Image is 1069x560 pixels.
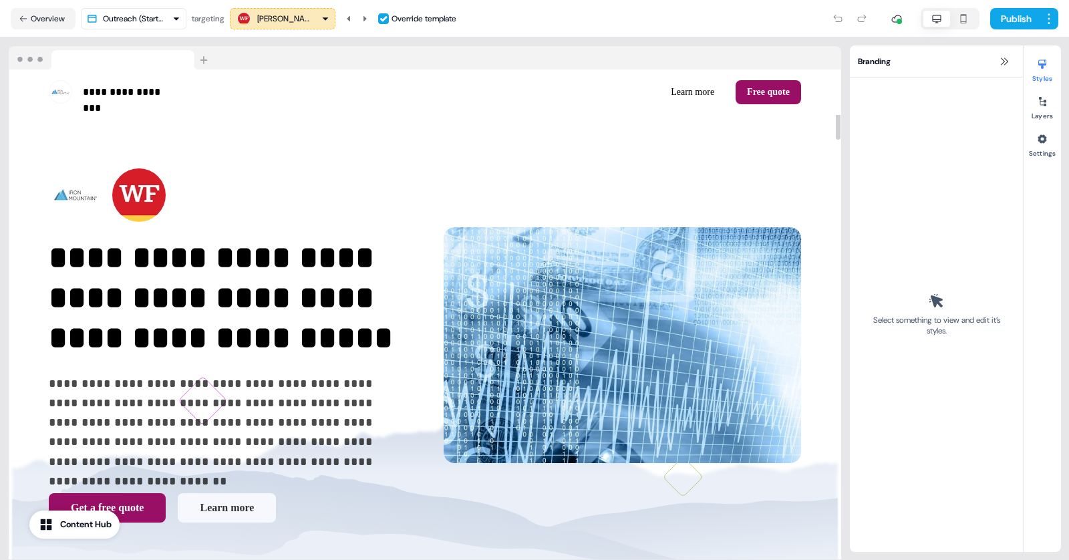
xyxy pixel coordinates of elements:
button: Styles [1024,53,1061,83]
div: Content Hub [60,518,112,531]
button: [PERSON_NAME] Fargo [230,8,335,29]
button: Learn more [660,80,725,104]
div: Outreach (Starter) [103,12,167,25]
img: Browser topbar [9,46,214,70]
button: Overview [11,8,75,29]
button: Learn more [178,493,276,523]
button: Layers [1024,91,1061,120]
img: Image [444,227,801,464]
div: Branding [850,45,1023,78]
button: Get a free quote [49,493,166,523]
button: Content Hub [29,511,120,539]
button: Settings [1024,128,1061,158]
div: targeting [192,12,224,25]
div: Learn moreFree quote [430,80,801,104]
div: Image [444,168,801,523]
button: Publish [990,8,1040,29]
div: Override template [392,12,456,25]
button: Free quote [736,80,801,104]
div: [PERSON_NAME] Fargo [257,12,311,25]
div: Select something to view and edit it’s styles. [869,315,1004,336]
div: Get a free quoteLearn more [49,493,406,523]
